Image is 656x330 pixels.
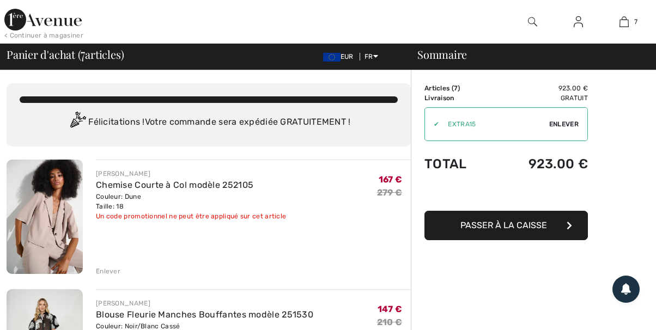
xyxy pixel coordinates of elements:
input: Code promo [439,108,549,140]
span: FR [365,53,378,60]
a: Blouse Fleurie Manches Bouffantes modèle 251530 [96,309,313,320]
div: Félicitations ! Votre commande sera expédiée GRATUITEMENT ! [20,112,398,133]
div: ✔ [425,119,439,129]
span: EUR [323,53,358,60]
div: Couleur: Dune Taille: 18 [96,192,286,211]
div: Un code promotionnel ne peut être appliqué sur cet article [96,211,286,221]
td: Gratuit [492,93,588,103]
span: 147 € [378,304,403,314]
span: 7 [81,46,85,60]
div: Enlever [96,266,120,276]
td: 923.00 € [492,145,588,182]
div: [PERSON_NAME] [96,169,286,179]
td: Articles ( ) [424,83,492,93]
iframe: PayPal [424,182,588,207]
div: Sommaire [404,49,649,60]
img: Euro [323,53,341,62]
span: 7 [634,17,637,27]
img: Congratulation2.svg [66,112,88,133]
button: Passer à la caisse [424,211,588,240]
a: Se connecter [565,15,592,29]
span: Panier d'achat ( articles) [7,49,124,60]
a: Chemise Courte à Col modèle 252105 [96,180,253,190]
td: Livraison [424,93,492,103]
span: 7 [454,84,458,92]
img: Mes infos [574,15,583,28]
s: 210 € [377,317,403,327]
img: recherche [528,15,537,28]
td: Total [424,145,492,182]
span: 167 € [379,174,403,185]
span: Passer à la caisse [460,220,547,230]
img: Chemise Courte à Col modèle 252105 [7,160,83,274]
div: < Continuer à magasiner [4,30,83,40]
s: 279 € [377,187,403,198]
div: [PERSON_NAME] [96,298,313,308]
span: Enlever [549,119,579,129]
td: 923.00 € [492,83,588,93]
img: Mon panier [619,15,629,28]
a: 7 [602,15,647,28]
img: 1ère Avenue [4,9,82,30]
